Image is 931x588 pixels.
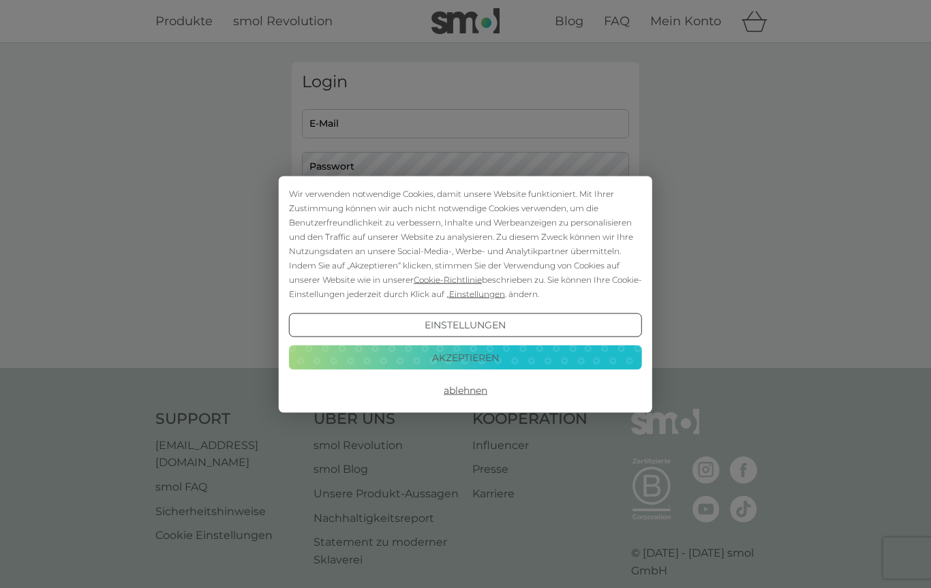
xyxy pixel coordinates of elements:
[414,274,482,284] span: Cookie-Richtlinie
[279,176,652,412] div: Cookie Consent Prompt
[289,378,642,403] button: Ablehnen
[289,313,642,337] button: Einstellungen
[289,345,642,370] button: Akzeptieren
[449,288,505,298] span: Einstellungen
[289,186,642,300] div: Wir verwenden notwendige Cookies, damit unsere Website funktioniert. Mit Ihrer Zustimmung können ...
